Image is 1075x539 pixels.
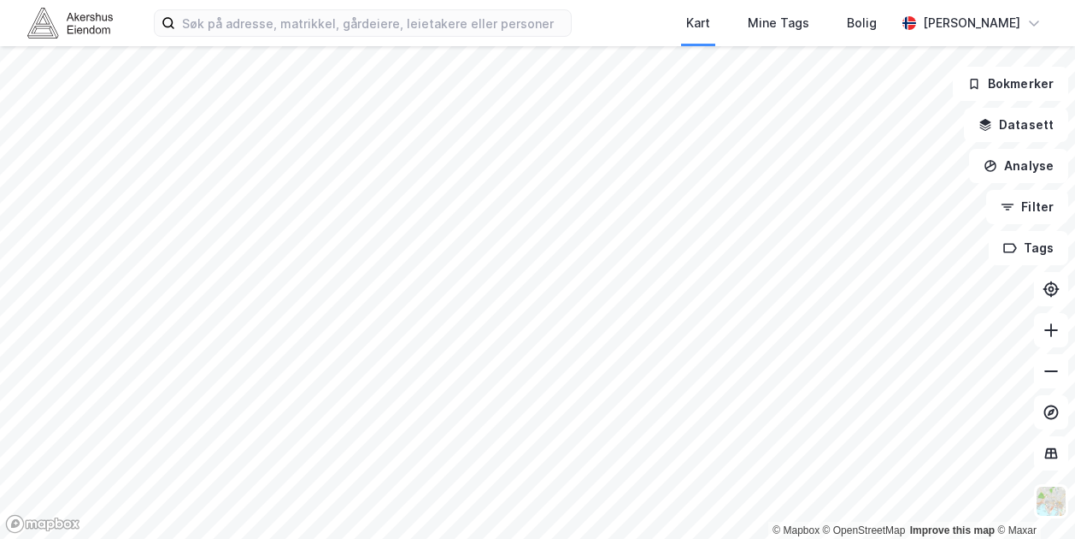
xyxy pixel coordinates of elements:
[953,67,1068,101] button: Bokmerker
[686,13,710,33] div: Kart
[823,524,906,536] a: OpenStreetMap
[748,13,809,33] div: Mine Tags
[990,457,1075,539] iframe: Chat Widget
[27,8,113,38] img: akershus-eiendom-logo.9091f326c980b4bce74ccdd9f866810c.svg
[969,149,1068,183] button: Analyse
[964,108,1068,142] button: Datasett
[923,13,1020,33] div: [PERSON_NAME]
[772,524,819,536] a: Mapbox
[986,190,1068,224] button: Filter
[910,524,995,536] a: Improve this map
[989,231,1068,265] button: Tags
[990,457,1075,539] div: Kontrollprogram for chat
[175,10,571,36] input: Søk på adresse, matrikkel, gårdeiere, leietakere eller personer
[5,514,80,534] a: Mapbox homepage
[847,13,877,33] div: Bolig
